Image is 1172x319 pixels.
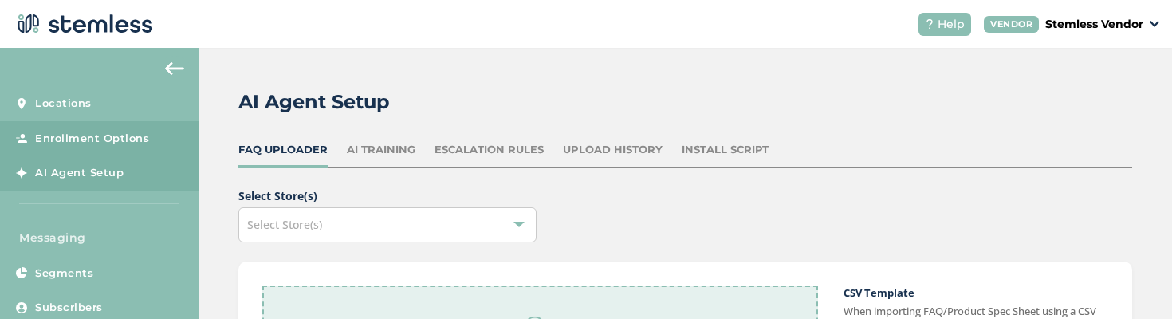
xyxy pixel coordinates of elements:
img: icon_down-arrow-small-66adaf34.svg [1150,21,1159,27]
h2: CSV Template [844,286,1108,301]
div: FAQ Uploader [238,142,328,158]
div: Install Script [682,142,769,158]
div: VENDOR [984,16,1039,33]
img: icon-arrow-back-accent-c549486e.svg [165,62,184,75]
h2: AI Agent Setup [238,88,390,116]
div: Escalation Rules [435,142,544,158]
span: Help [938,16,965,33]
span: Subscribers [35,300,103,316]
p: Stemless Vendor [1045,16,1143,33]
span: AI Agent Setup [35,165,124,181]
span: Enrollment Options [35,131,149,147]
label: Select Store(s) [238,187,537,204]
span: Segments [35,266,93,282]
span: Select Store(s) [247,217,322,232]
div: Upload History [563,142,663,158]
img: icon-help-white-03924b79.svg [925,19,934,29]
div: AI Training [347,142,415,158]
span: Locations [35,96,92,112]
img: logo-dark-0685b13c.svg [13,8,153,40]
iframe: Chat Widget [1092,242,1172,319]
